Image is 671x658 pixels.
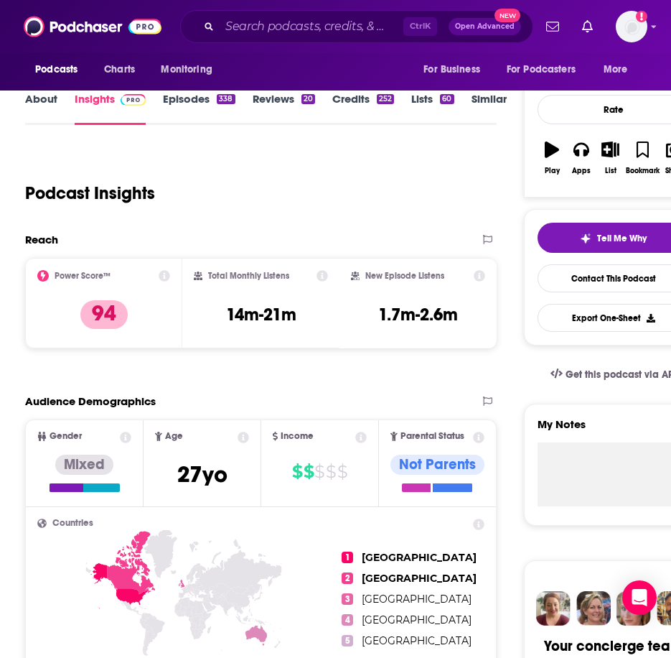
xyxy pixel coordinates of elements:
[25,92,57,125] a: About
[616,11,647,42] button: Show profile menu
[449,18,521,35] button: Open AdvancedNew
[362,551,477,564] span: [GEOGRAPHIC_DATA]
[455,23,515,30] span: Open Advanced
[440,94,454,104] div: 60
[292,460,302,483] span: $
[177,460,227,488] span: 27 yo
[253,92,315,125] a: Reviews20
[413,56,498,83] button: open menu
[378,304,458,325] h3: 1.7m-2.6m
[365,271,444,281] h2: New Episode Listens
[377,94,394,104] div: 252
[390,455,484,475] div: Not Parents
[625,132,660,184] button: Bookmark
[423,60,480,80] span: For Business
[576,14,599,39] a: Show notifications dropdown
[545,167,560,175] div: Play
[497,56,596,83] button: open menu
[538,132,567,184] button: Play
[616,591,651,626] img: Jules Profile
[220,15,403,38] input: Search podcasts, credits, & more...
[362,613,471,626] span: [GEOGRAPHIC_DATA]
[326,460,336,483] span: $
[540,14,565,39] a: Show notifications dropdown
[25,56,96,83] button: open menu
[24,13,161,40] img: Podchaser - Follow, Share and Rate Podcasts
[626,167,660,175] div: Bookmark
[593,56,646,83] button: open menu
[25,233,58,246] h2: Reach
[471,92,507,125] a: Similar
[566,132,596,184] button: Apps
[95,56,144,83] a: Charts
[161,60,212,80] span: Monitoring
[337,460,347,483] span: $
[596,132,625,184] button: List
[25,182,155,204] h1: Podcast Insights
[281,432,314,441] span: Income
[616,11,647,42] span: Logged in as WE_Broadcast
[104,60,135,80] span: Charts
[536,591,571,626] img: Sydney Profile
[151,56,230,83] button: open menu
[121,94,146,106] img: Podchaser Pro
[572,167,591,175] div: Apps
[165,432,183,441] span: Age
[180,10,533,43] div: Search podcasts, credits, & more...
[576,591,611,626] img: Barbara Profile
[25,394,156,408] h2: Audience Demographics
[362,593,471,606] span: [GEOGRAPHIC_DATA]
[55,455,113,475] div: Mixed
[362,572,477,585] span: [GEOGRAPHIC_DATA]
[494,9,520,22] span: New
[622,580,657,615] div: Open Intercom Messenger
[217,94,235,104] div: 338
[208,271,289,281] h2: Total Monthly Listens
[616,11,647,42] img: User Profile
[604,60,628,80] span: More
[342,635,353,647] span: 5
[75,92,146,125] a: InsightsPodchaser Pro
[52,519,93,528] span: Countries
[342,573,353,584] span: 2
[50,432,82,441] span: Gender
[80,300,128,329] p: 94
[342,593,353,605] span: 3
[301,94,315,104] div: 20
[636,11,647,22] svg: Add a profile image
[507,60,576,80] span: For Podcasters
[580,233,591,244] img: tell me why sparkle
[605,167,616,175] div: List
[342,552,353,563] span: 1
[332,92,394,125] a: Credits252
[163,92,235,125] a: Episodes338
[226,304,296,325] h3: 14m-21m
[362,634,471,647] span: [GEOGRAPHIC_DATA]
[342,614,353,626] span: 4
[411,92,454,125] a: Lists60
[35,60,78,80] span: Podcasts
[314,460,324,483] span: $
[400,432,464,441] span: Parental Status
[403,17,437,36] span: Ctrl K
[597,233,647,244] span: Tell Me Why
[304,460,314,483] span: $
[55,271,111,281] h2: Power Score™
